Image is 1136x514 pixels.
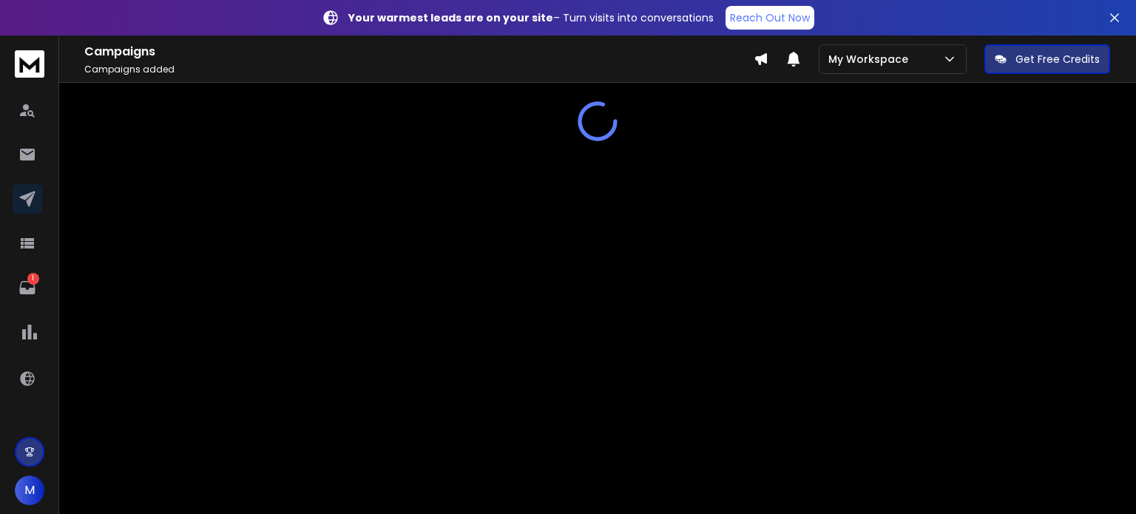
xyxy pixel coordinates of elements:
p: My Workspace [828,52,914,67]
p: Get Free Credits [1015,52,1100,67]
p: 1 [27,273,39,285]
button: M [15,476,44,505]
a: 1 [13,273,42,302]
strong: Your warmest leads are on your site [348,10,553,25]
p: Campaigns added [84,64,754,75]
img: logo [15,50,44,78]
button: Get Free Credits [984,44,1110,74]
h1: Campaigns [84,43,754,61]
p: – Turn visits into conversations [348,10,714,25]
p: Reach Out Now [730,10,810,25]
a: Reach Out Now [726,6,814,30]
